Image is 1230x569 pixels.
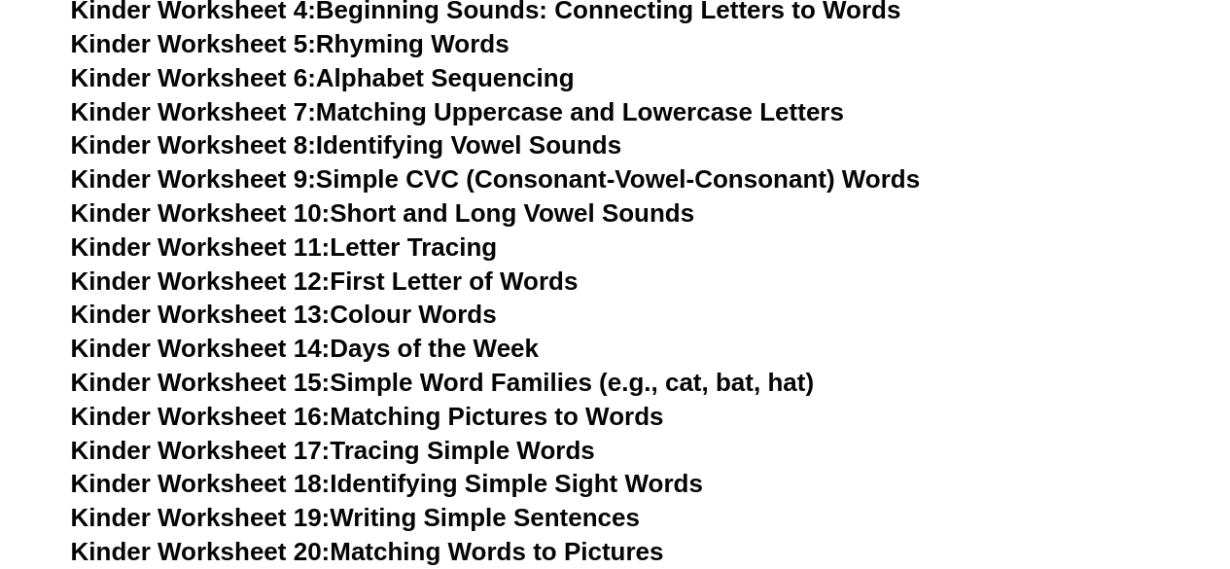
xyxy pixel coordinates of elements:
[906,349,1230,569] iframe: Chat Widget
[71,402,664,431] a: Kinder Worksheet 16:Matching Pictures to Words
[71,29,510,58] a: Kinder Worksheet 5:Rhyming Words
[71,469,331,498] span: Kinder Worksheet 18:
[71,368,331,397] span: Kinder Worksheet 15:
[71,97,844,126] a: Kinder Worksheet 7:Matching Uppercase and Lowercase Letters
[71,300,497,329] a: Kinder Worksheet 13:Colour Words
[71,97,316,126] span: Kinder Worksheet 7:
[71,537,331,566] span: Kinder Worksheet 20:
[71,198,331,228] span: Kinder Worksheet 10:
[71,29,316,58] span: Kinder Worksheet 5:
[71,402,331,431] span: Kinder Worksheet 16:
[71,63,316,92] span: Kinder Worksheet 6:
[71,300,331,329] span: Kinder Worksheet 13:
[71,130,316,160] span: Kinder Worksheet 8:
[71,334,539,363] a: Kinder Worksheet 14:Days of the Week
[71,267,331,296] span: Kinder Worksheet 12:
[71,469,703,498] a: Kinder Worksheet 18:Identifying Simple Sight Words
[71,232,331,262] span: Kinder Worksheet 11:
[71,232,498,262] a: Kinder Worksheet 11:Letter Tracing
[71,503,331,532] span: Kinder Worksheet 19:
[71,436,331,465] span: Kinder Worksheet 17:
[71,63,575,92] a: Kinder Worksheet 6:Alphabet Sequencing
[71,334,331,363] span: Kinder Worksheet 14:
[71,368,814,397] a: Kinder Worksheet 15:Simple Word Families (e.g., cat, bat, hat)
[71,130,621,160] a: Kinder Worksheet 8:Identifying Vowel Sounds
[71,436,595,465] a: Kinder Worksheet 17:Tracing Simple Words
[71,164,316,194] span: Kinder Worksheet 9:
[71,537,664,566] a: Kinder Worksheet 20:Matching Words to Pictures
[71,198,695,228] a: Kinder Worksheet 10:Short and Long Vowel Sounds
[71,503,640,532] a: Kinder Worksheet 19:Writing Simple Sentences
[71,267,579,296] a: Kinder Worksheet 12:First Letter of Words
[71,164,920,194] a: Kinder Worksheet 9:Simple CVC (Consonant-Vowel-Consonant) Words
